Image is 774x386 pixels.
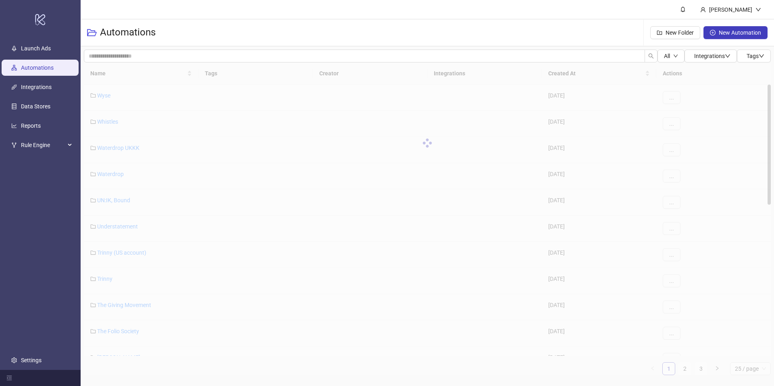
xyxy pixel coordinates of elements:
span: user [700,7,706,12]
span: down [673,54,678,58]
button: New Folder [650,26,700,39]
span: Integrations [694,53,730,59]
a: Data Stores [21,103,50,110]
a: Reports [21,122,41,129]
a: Integrations [21,84,52,90]
span: folder-add [657,30,662,35]
h3: Automations [100,26,156,39]
span: New Folder [666,29,694,36]
span: menu-fold [6,375,12,381]
span: down [755,7,761,12]
span: search [648,53,654,59]
span: fork [11,142,17,148]
span: New Automation [719,29,761,36]
span: All [664,53,670,59]
div: [PERSON_NAME] [706,5,755,14]
span: Tags [747,53,764,59]
span: down [759,53,764,59]
a: Settings [21,357,42,363]
a: Automations [21,64,54,71]
button: Alldown [657,50,685,62]
span: plus-circle [710,30,716,35]
span: Rule Engine [21,137,65,153]
button: New Automation [703,26,768,39]
button: Tagsdown [737,50,771,62]
span: down [725,53,730,59]
a: Launch Ads [21,45,51,52]
button: Integrationsdown [685,50,737,62]
span: bell [680,6,686,12]
span: folder-open [87,28,97,37]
